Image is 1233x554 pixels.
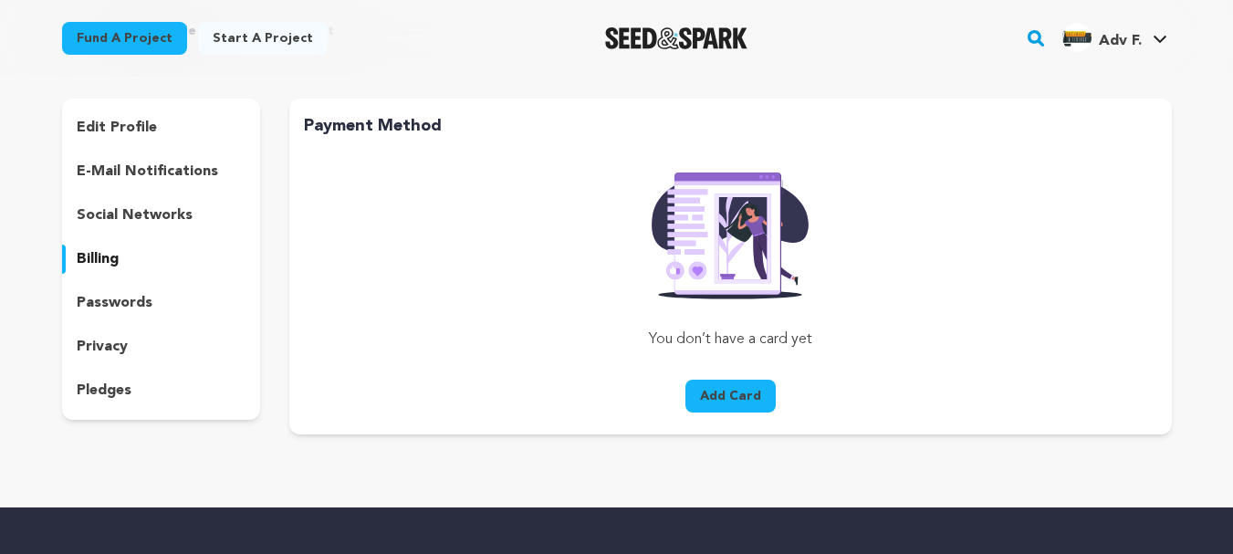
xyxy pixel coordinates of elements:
div: Adv F.'s Profile [1062,23,1142,52]
button: edit profile [62,113,261,142]
button: pledges [62,376,261,405]
button: social networks [62,201,261,230]
a: Seed&Spark Homepage [605,27,748,49]
button: billing [62,245,261,274]
button: Add Card [685,380,776,413]
p: privacy [77,336,128,358]
p: pledges [77,380,131,402]
a: Fund a project [62,22,187,55]
p: social networks [77,204,193,226]
a: Start a project [198,22,328,55]
p: You don’t have a card yet [517,329,944,350]
p: billing [77,248,119,270]
p: e-mail notifications [77,161,218,183]
h2: Payment Method [304,113,1156,139]
button: passwords [62,288,261,318]
span: Adv F. [1099,34,1142,48]
img: Seed&Spark Logo Dark Mode [605,27,748,49]
button: privacy [62,332,261,361]
p: edit profile [77,117,157,139]
img: 55767e49ef987218.png [1062,23,1092,52]
span: Adv F.'s Profile [1059,19,1171,57]
a: Adv F.'s Profile [1059,19,1171,52]
p: passwords [77,292,152,314]
button: e-mail notifications [62,157,261,186]
img: Seed&Spark Rafiki Image [637,161,823,299]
